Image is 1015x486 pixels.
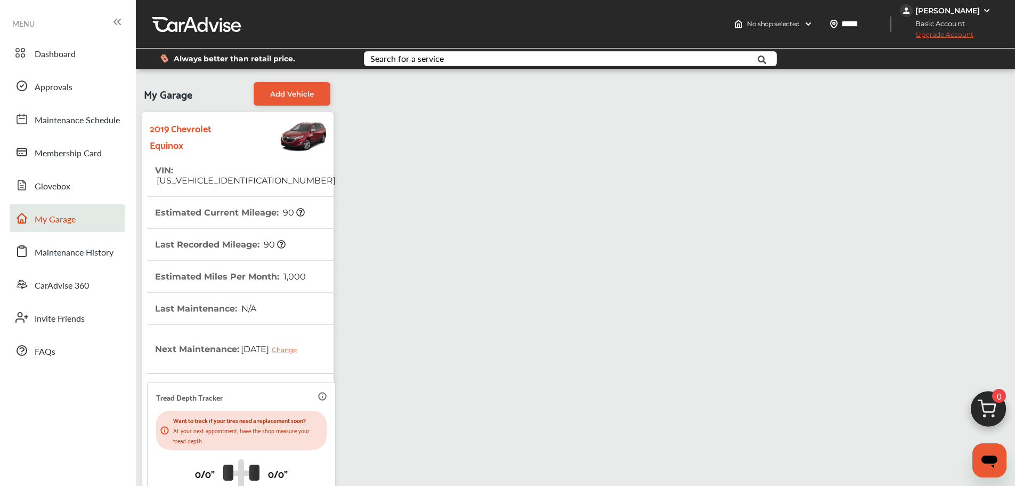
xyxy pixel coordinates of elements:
th: Last Maintenance : [155,293,256,324]
span: Add Vehicle [270,90,314,98]
p: At your next appointment, have the shop measure your tread depth. [173,425,322,445]
img: dollor_label_vector.a70140d1.svg [160,54,168,63]
img: cart_icon.3d0951e8.svg [963,386,1014,437]
strong: 2019 Chevrolet Equinox [150,119,244,153]
img: WGsFRI8htEPBVLJbROoPRyZpYNWhNONpIPPETTm6eUC0GeLEiAAAAAElFTkSuQmCC [982,6,991,15]
p: Want to track if your tires need a replacement soon? [173,415,322,425]
span: Dashboard [35,47,76,61]
span: 90 [281,208,305,218]
img: location_vector.a44bc228.svg [830,20,838,28]
img: header-home-logo.8d720a4f.svg [734,20,743,28]
a: CarAdvise 360 [10,270,125,298]
th: VIN : [155,155,336,196]
span: 1,000 [282,272,306,282]
th: Last Recorded Mileage : [155,229,286,260]
span: Maintenance Schedule [35,114,120,128]
a: My Garage [10,204,125,232]
a: Glovebox [10,171,125,199]
span: Upgrade Account [900,30,973,44]
span: My Garage [144,82,192,106]
p: Tread Depth Tracker [156,391,223,403]
span: FAQs [35,345,55,359]
div: [PERSON_NAME] [915,6,980,15]
p: 0/0" [268,465,288,482]
span: Basic Account [901,18,973,29]
span: N/A [240,304,256,314]
span: My Garage [35,213,76,227]
span: MENU [12,19,35,28]
p: 0/0" [195,465,215,482]
img: Vehicle [244,117,328,155]
span: 90 [262,240,286,250]
span: [DATE] [239,336,305,362]
span: Approvals [35,81,72,94]
span: Membership Card [35,147,102,161]
th: Estimated Miles Per Month : [155,261,306,292]
span: Maintenance History [35,246,113,260]
a: Maintenance Schedule [10,105,125,133]
img: header-divider.bc55588e.svg [890,16,891,32]
a: Add Vehicle [254,82,330,106]
th: Next Maintenance : [155,325,305,373]
a: Invite Friends [10,304,125,331]
a: Membership Card [10,138,125,166]
a: Approvals [10,72,125,100]
span: [US_VEHICLE_IDENTIFICATION_NUMBER] [155,176,336,186]
div: Change [272,346,302,354]
img: jVpblrzwTbfkPYzPPzSLxeg0AAAAASUVORK5CYII= [900,4,913,17]
span: No shop selected [747,20,800,28]
span: Invite Friends [35,312,85,326]
span: Glovebox [35,180,70,194]
th: Estimated Current Mileage : [155,197,305,228]
span: Always better than retail price. [174,55,295,62]
img: header-down-arrow.9dd2ce7d.svg [804,20,813,28]
a: Dashboard [10,39,125,67]
div: Search for a service [370,54,444,63]
span: 0 [992,389,1006,403]
a: FAQs [10,337,125,364]
iframe: Button to launch messaging window [972,443,1006,477]
span: CarAdvise 360 [35,279,89,293]
a: Maintenance History [10,237,125,265]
